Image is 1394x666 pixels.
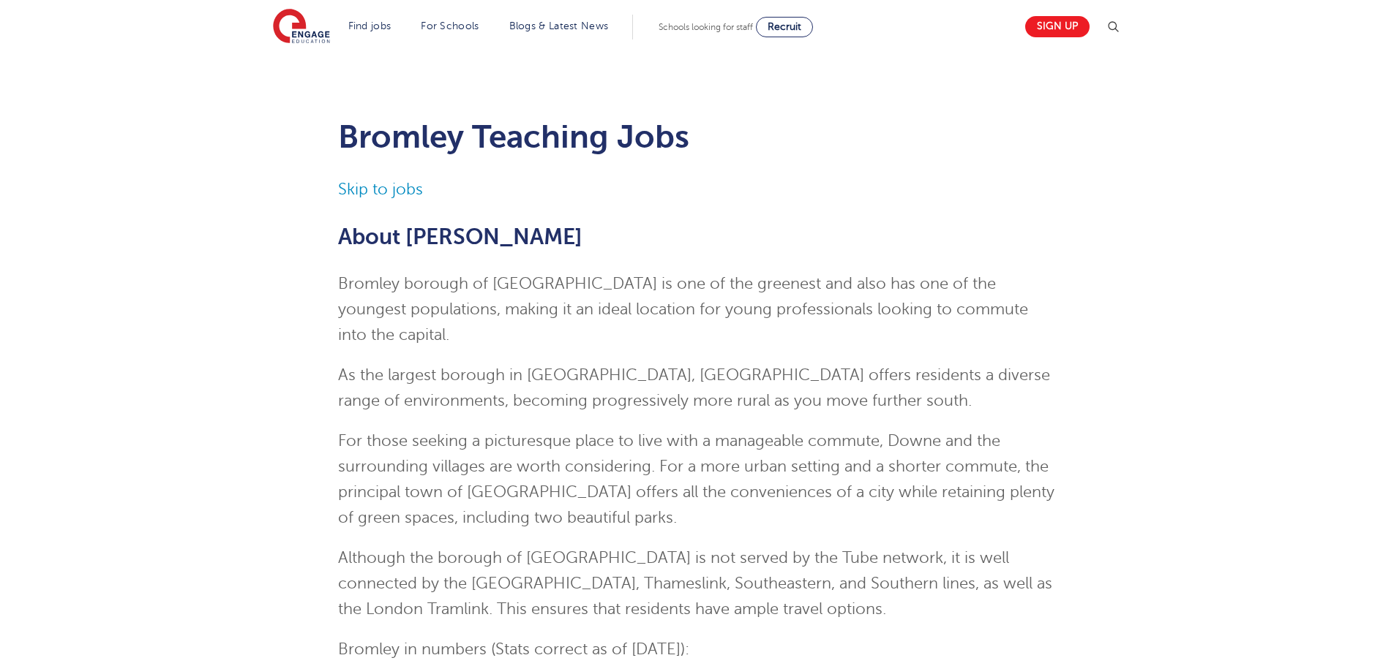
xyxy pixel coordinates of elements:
a: Skip to jobs [338,181,423,198]
a: Sign up [1025,16,1090,37]
span: Recruit [768,21,801,32]
p: Bromley borough of [GEOGRAPHIC_DATA] is one of the greenest and also has one of the youngest popu... [338,271,1056,348]
h1: Bromley Teaching Jobs [338,118,1056,155]
a: Blogs & Latest News [509,20,609,31]
p: Although the borough of [GEOGRAPHIC_DATA] is not served by the Tube network, it is well connected... [338,545,1056,622]
a: Recruit [756,17,813,37]
img: Engage Education [273,9,330,45]
a: For Schools [421,20,479,31]
span: Bromley in numbers (Stats correct as of [DATE]): [338,640,689,658]
p: As the largest borough in [GEOGRAPHIC_DATA], [GEOGRAPHIC_DATA] offers residents a diverse range o... [338,363,1056,414]
span: Schools looking for staff [659,22,753,32]
a: Find jobs [348,20,391,31]
span: About [PERSON_NAME] [338,224,582,249]
p: For those seeking a picturesque place to live with a manageable commute, Downe and the surroundin... [338,428,1056,531]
